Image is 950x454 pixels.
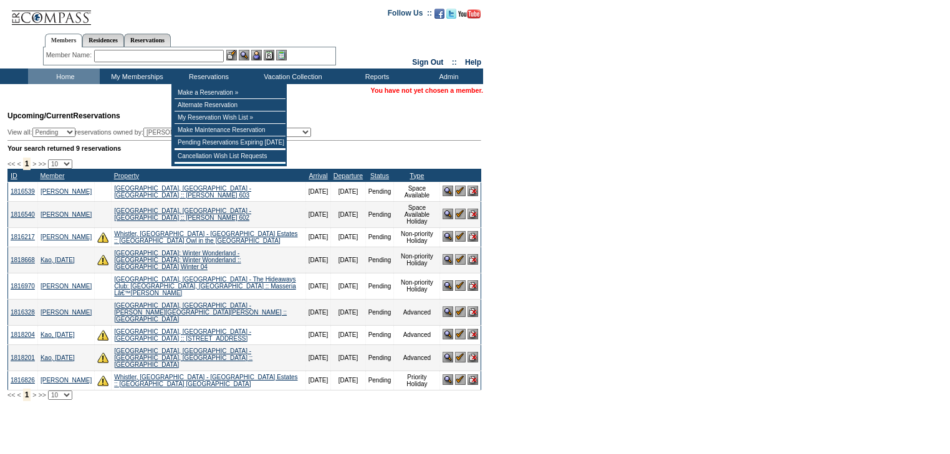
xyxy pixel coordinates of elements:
[41,354,75,361] a: Kao, [DATE]
[331,299,365,325] td: [DATE]
[394,201,440,227] td: Space Available Holiday
[455,374,466,385] img: Confirm Reservation
[305,344,330,371] td: [DATE]
[114,207,251,221] a: [GEOGRAPHIC_DATA], [GEOGRAPHIC_DATA] - [GEOGRAPHIC_DATA] :: [PERSON_NAME] 602
[11,172,17,179] a: ID
[264,50,274,60] img: Reservations
[41,188,92,195] a: [PERSON_NAME]
[175,124,285,136] td: Make Maintenance Reservation
[175,111,285,124] td: My Reservation Wish List »
[331,201,365,227] td: [DATE]
[468,254,478,265] img: Cancel Reservation
[175,150,285,163] td: Cancellation Wish List Requests
[305,182,330,201] td: [DATE]
[82,34,124,47] a: Residences
[45,34,83,47] a: Members
[41,211,92,218] a: [PERSON_NAME]
[468,374,478,385] img: Cancel Reservation
[410,172,424,179] a: Type
[41,377,92,384] a: [PERSON_NAME]
[394,273,440,299] td: Non-priority Holiday
[7,144,481,152] div: Your search returned 9 reservations
[114,348,252,368] a: [GEOGRAPHIC_DATA], [GEOGRAPHIC_DATA] - [GEOGRAPHIC_DATA], [GEOGRAPHIC_DATA] :: [GEOGRAPHIC_DATA]
[365,325,394,344] td: Pending
[7,111,73,120] span: Upcoming/Current
[443,352,453,362] img: View Reservation
[251,50,262,60] img: Impersonate
[468,329,478,339] img: Cancel Reservation
[452,58,457,67] span: ::
[394,182,440,201] td: Space Available
[455,280,466,291] img: Confirm Reservation
[7,391,15,399] span: <<
[23,158,31,170] span: 1
[7,160,15,168] span: <<
[276,50,287,60] img: b_calculator.gif
[443,254,453,265] img: View Reservation
[455,209,466,219] img: Confirm Reservation
[365,273,394,299] td: Pending
[114,230,297,244] a: Whistler, [GEOGRAPHIC_DATA] - [GEOGRAPHIC_DATA] Estates :: [GEOGRAPHIC_DATA] Owl in the [GEOGRAPH...
[11,283,35,290] a: 1816970
[226,50,237,60] img: b_edit.gif
[331,227,365,247] td: [DATE]
[394,227,440,247] td: Non-priority Holiday
[458,9,481,19] img: Subscribe to our YouTube Channel
[468,306,478,317] img: Cancel Reservation
[243,69,340,84] td: Vacation Collection
[365,344,394,371] td: Pending
[365,182,394,201] td: Pending
[41,331,75,338] a: Kao, [DATE]
[443,329,453,339] img: View Reservation
[17,160,21,168] span: <
[412,58,443,67] a: Sign Out
[17,391,21,399] span: <
[365,299,394,325] td: Pending
[455,329,466,339] img: Confirm Reservation
[331,325,365,344] td: [DATE]
[468,186,478,196] img: Cancel Reservation
[455,231,466,242] img: Confirm Reservation
[114,185,251,199] a: [GEOGRAPHIC_DATA], [GEOGRAPHIC_DATA] - [GEOGRAPHIC_DATA] :: [PERSON_NAME] 603
[114,250,241,270] a: [GEOGRAPHIC_DATA]: Winter Wonderland - [GEOGRAPHIC_DATA]: Winter Wonderland :: [GEOGRAPHIC_DATA] ...
[97,352,108,363] img: There are insufficient days and/or tokens to cover this reservation
[239,50,249,60] img: View
[7,111,120,120] span: Reservations
[23,389,31,401] span: 1
[455,352,466,362] img: Confirm Reservation
[114,276,296,296] a: [GEOGRAPHIC_DATA], [GEOGRAPHIC_DATA] - The Hideaways Club: [GEOGRAPHIC_DATA], [GEOGRAPHIC_DATA] :...
[443,186,453,196] img: View Reservation
[468,280,478,291] img: Cancel Reservation
[394,325,440,344] td: Advanced
[41,309,92,316] a: [PERSON_NAME]
[38,160,46,168] span: >>
[365,201,394,227] td: Pending
[365,371,394,390] td: Pending
[394,344,440,371] td: Advanced
[41,283,92,290] a: [PERSON_NAME]
[458,12,481,20] a: Subscribe to our YouTube Channel
[443,306,453,317] img: View Reservation
[32,391,36,399] span: >
[305,227,330,247] td: [DATE]
[370,172,389,179] a: Status
[331,344,365,371] td: [DATE]
[175,136,285,149] td: Pending Reservations Expiring [DATE]
[11,188,35,195] a: 1816539
[331,247,365,273] td: [DATE]
[331,182,365,201] td: [DATE]
[340,69,411,84] td: Reports
[11,377,35,384] a: 1816826
[175,87,285,99] td: Make a Reservation »
[411,69,483,84] td: Admin
[11,331,35,338] a: 1818204
[100,69,171,84] td: My Memberships
[305,201,330,227] td: [DATE]
[371,87,483,94] span: You have not yet chosen a member.
[455,306,466,317] img: Confirm Reservation
[114,172,139,179] a: Property
[331,273,365,299] td: [DATE]
[468,209,478,219] img: Cancel Reservation
[114,302,287,323] a: [GEOGRAPHIC_DATA], [GEOGRAPHIC_DATA] - [PERSON_NAME][GEOGRAPHIC_DATA][PERSON_NAME] :: [GEOGRAPHIC...
[394,247,440,273] td: Non-priority Holiday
